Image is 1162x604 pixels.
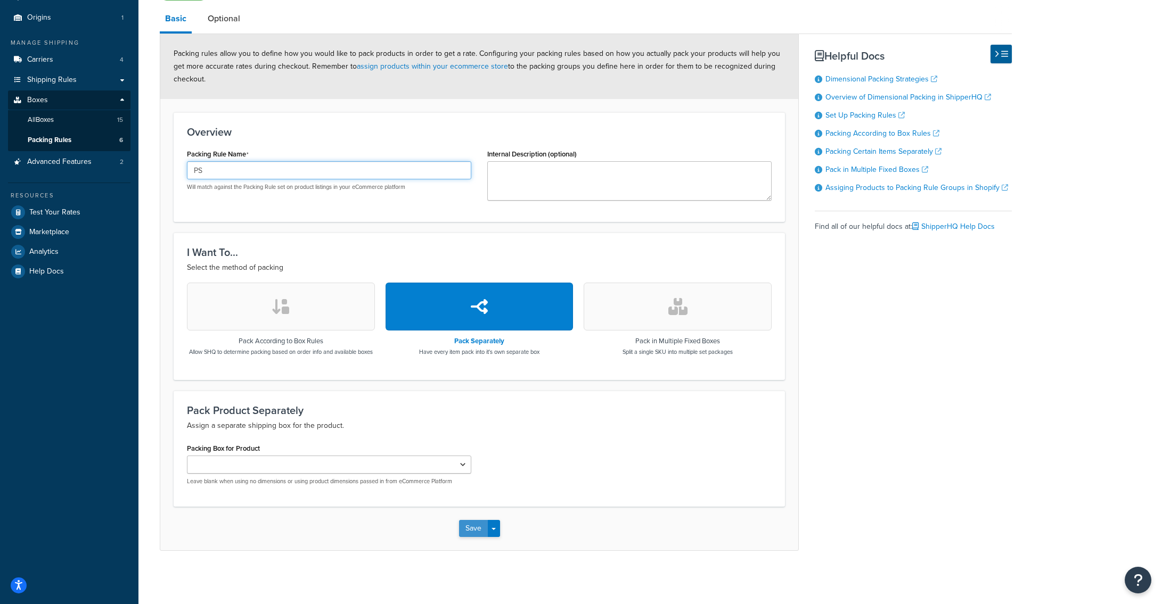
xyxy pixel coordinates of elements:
[187,150,249,159] label: Packing Rule Name
[8,8,130,28] a: Origins1
[117,115,123,125] span: 15
[825,128,939,139] a: Packing According to Box Rules
[8,50,130,70] li: Carriers
[8,242,130,261] a: Analytics
[8,90,130,110] a: Boxes
[459,520,488,537] button: Save
[187,126,772,138] h3: Overview
[187,246,772,258] h3: I Want To...
[27,96,48,105] span: Boxes
[419,337,539,345] h3: Pack Separately
[187,477,471,485] p: Leave blank when using no dimensions or using product dimensions passed in from eCommerce Platform
[825,182,1008,193] a: Assiging Products to Packing Rule Groups in Shopify
[28,136,71,145] span: Packing Rules
[189,347,373,356] p: Allow SHQ to determine packing based on order info and available boxes
[991,45,1012,63] button: Hide Help Docs
[120,158,124,167] span: 2
[8,70,130,90] a: Shipping Rules
[623,337,733,345] h3: Pack in Multiple Fixed Boxes
[174,48,780,85] span: Packing rules allow you to define how you would like to pack products in order to get a rate. Con...
[912,221,995,232] a: ShipperHQ Help Docs
[189,337,373,345] h3: Pack According to Box Rules
[187,444,260,452] label: Packing Box for Product
[8,222,130,242] a: Marketplace
[8,203,130,222] a: Test Your Rates
[187,183,471,191] p: Will match against the Packing Rule set on product listings in your eCommerce platform
[187,404,772,416] h3: Pack Product Separately
[8,152,130,172] a: Advanced Features2
[27,76,77,85] span: Shipping Rules
[815,211,1012,234] div: Find all of our helpful docs at:
[825,110,905,121] a: Set Up Packing Rules
[121,13,124,22] span: 1
[487,150,577,158] label: Internal Description (optional)
[187,261,772,274] p: Select the method of packing
[8,130,130,150] li: Packing Rules
[825,92,991,103] a: Overview of Dimensional Packing in ShipperHQ
[29,208,80,217] span: Test Your Rates
[8,152,130,172] li: Advanced Features
[825,73,937,85] a: Dimensional Packing Strategies
[825,146,942,157] a: Packing Certain Items Separately
[120,55,124,64] span: 4
[160,6,192,34] a: Basic
[119,136,123,145] span: 6
[27,13,51,22] span: Origins
[623,347,733,356] p: Split a single SKU into multiple set packages
[825,164,928,175] a: Pack in Multiple Fixed Boxes
[419,347,539,356] p: Have every item pack into it's own separate box
[27,158,92,167] span: Advanced Features
[8,191,130,200] div: Resources
[8,110,130,130] a: AllBoxes15
[8,38,130,47] div: Manage Shipping
[8,130,130,150] a: Packing Rules6
[1125,567,1151,593] button: Open Resource Center
[8,262,130,281] a: Help Docs
[187,419,772,432] p: Assign a separate shipping box for the product.
[357,61,508,72] a: assign products within your ecommerce store
[8,8,130,28] li: Origins
[29,247,59,257] span: Analytics
[815,50,1012,62] h3: Helpful Docs
[29,228,69,237] span: Marketplace
[29,267,64,276] span: Help Docs
[8,90,130,151] li: Boxes
[8,50,130,70] a: Carriers4
[28,115,54,125] span: All Boxes
[202,6,246,31] a: Optional
[27,55,53,64] span: Carriers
